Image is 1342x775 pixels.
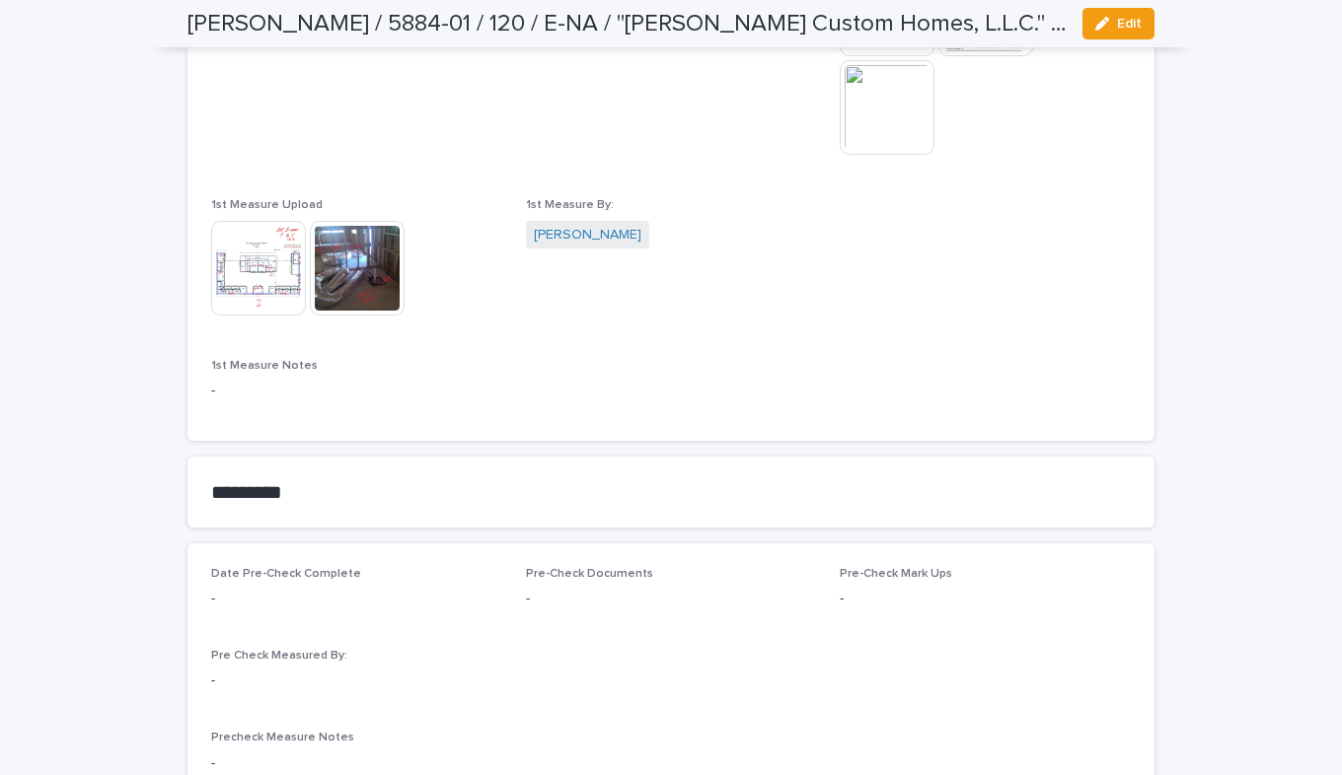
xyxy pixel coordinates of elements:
[211,732,354,743] span: Precheck Measure Notes
[840,568,952,580] span: Pre-Check Mark Ups
[526,589,817,609] p: -
[211,199,323,211] span: 1st Measure Upload
[211,568,361,580] span: Date Pre-Check Complete
[211,381,1131,401] p: -
[211,670,502,691] p: -
[1082,8,1155,39] button: Edit
[211,360,318,372] span: 1st Measure Notes
[840,589,1131,609] p: -
[1117,17,1142,31] span: Edit
[211,589,502,609] p: -
[211,753,1131,774] p: -
[187,10,1067,38] h2: [PERSON_NAME] / 5884-01 / 120 / E-NA / "[PERSON_NAME] Custom Homes, L.L.C." / [PERSON_NAME]
[211,650,347,662] span: Pre Check Measured By:
[534,225,641,246] a: [PERSON_NAME]
[526,568,653,580] span: Pre-Check Documents
[526,199,614,211] span: 1st Measure By:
